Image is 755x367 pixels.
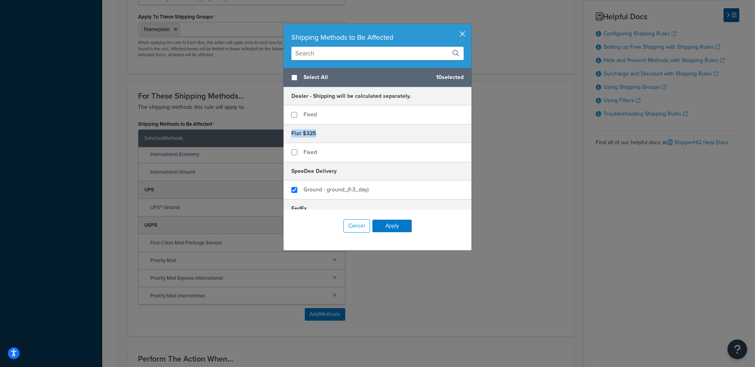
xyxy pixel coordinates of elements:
input: Search [291,47,464,60]
button: Apply [372,220,412,232]
span: Select All [304,72,430,83]
h5: FedEx [284,199,471,218]
div: 10 selected [284,68,471,87]
span: Fixed [304,148,317,156]
div: Shipping Methods to Be Affected [291,32,464,43]
span: Fixed [304,110,317,119]
h5: Flat $325 [284,124,471,143]
h5: Dealer - Shipping will be calculated separately. [284,87,471,105]
span: Ground - ground_(1-3_day) [304,185,368,194]
button: Cancel [343,219,370,233]
h5: SpeeDee Delivery [284,162,471,180]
